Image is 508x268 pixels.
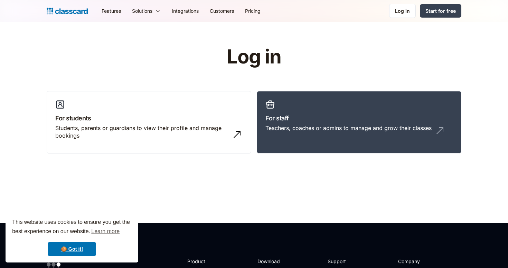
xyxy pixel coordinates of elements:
a: home [47,6,88,16]
h3: For staff [265,113,453,123]
a: Customers [204,3,239,19]
div: Solutions [132,7,152,14]
a: Start for free [420,4,461,18]
h2: Download [257,258,286,265]
h1: Log in [144,46,364,68]
h2: Support [328,258,356,265]
div: cookieconsent [6,211,138,262]
h2: Company [398,258,444,265]
a: For staffTeachers, coaches or admins to manage and grow their classes [257,91,461,154]
a: learn more about cookies [90,226,121,237]
a: Log in [389,4,416,18]
a: Integrations [166,3,204,19]
span: This website uses cookies to ensure you get the best experience on our website. [12,218,132,237]
div: Log in [395,7,410,14]
a: Features [96,3,126,19]
div: Teachers, coaches or admins to manage and grow their classes [265,124,432,132]
a: Pricing [239,3,266,19]
div: Start for free [425,7,456,14]
a: For studentsStudents, parents or guardians to view their profile and manage bookings [47,91,251,154]
div: Students, parents or guardians to view their profile and manage bookings [55,124,229,140]
div: Solutions [126,3,166,19]
a: dismiss cookie message [48,242,96,256]
h2: Product [187,258,224,265]
h3: For students [55,113,243,123]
